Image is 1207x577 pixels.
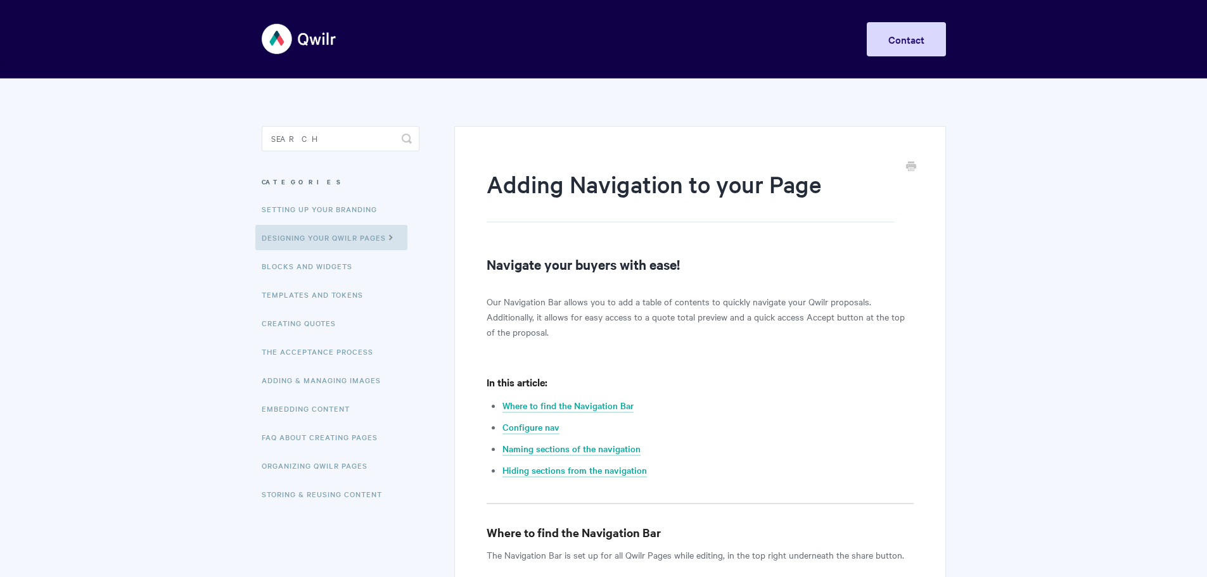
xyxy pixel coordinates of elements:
a: Setting up your Branding [262,196,386,222]
a: Print this Article [906,160,916,174]
p: The Navigation Bar is set up for all Qwilr Pages while editing, in the top right underneath the s... [487,547,913,562]
a: Designing Your Qwilr Pages [255,225,407,250]
a: Adding & Managing Images [262,367,390,393]
p: Our Navigation Bar allows you to add a table of contents to quickly navigate your Qwilr proposals... [487,294,913,339]
h2: Navigate your buyers with ease! [487,254,913,274]
a: Naming sections of the navigation [502,442,641,456]
b: In this article: [487,375,547,389]
img: Qwilr Help Center [262,15,337,63]
a: FAQ About Creating Pages [262,424,387,450]
h3: Where to find the Navigation Bar [487,524,913,542]
a: Contact [867,22,946,56]
a: Storing & Reusing Content [262,481,392,507]
h1: Adding Navigation to your Page [487,168,894,222]
h3: Categories [262,170,419,193]
a: Creating Quotes [262,310,345,336]
a: Organizing Qwilr Pages [262,453,377,478]
input: Search [262,126,419,151]
a: Templates and Tokens [262,282,373,307]
a: Embedding Content [262,396,359,421]
a: Where to find the Navigation Bar [502,399,634,413]
a: Hiding sections from the navigation [502,464,647,478]
a: Configure nav [502,421,559,434]
a: The Acceptance Process [262,339,383,364]
a: Blocks and Widgets [262,253,362,279]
